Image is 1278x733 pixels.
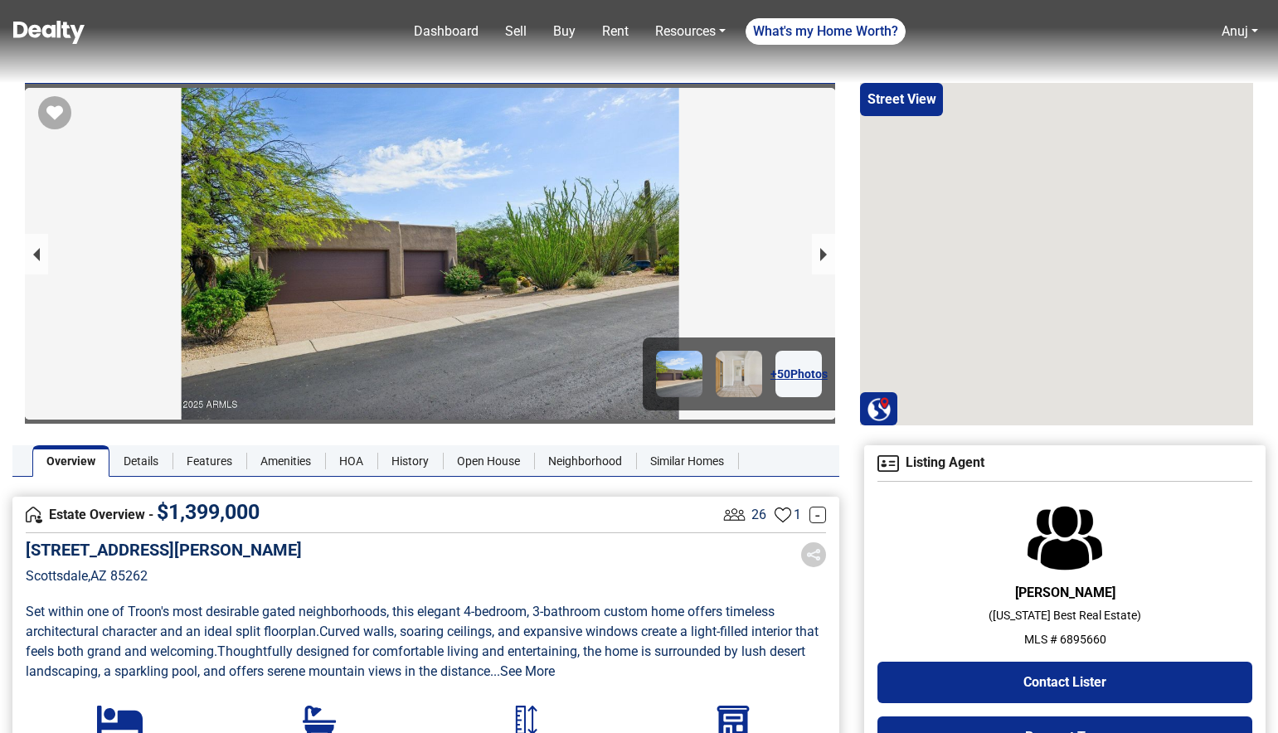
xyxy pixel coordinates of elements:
h4: Estate Overview - [26,506,720,524]
a: Similar Homes [636,445,738,477]
a: HOA [325,445,377,477]
a: Sell [498,15,533,48]
a: Open House [443,445,534,477]
img: Agent [1028,505,1102,571]
iframe: BigID CMP Widget [8,683,58,733]
span: Thoughtfully designed for comfortable living and entertaining, the home is surrounded by lush des... [26,643,809,679]
a: Dashboard [407,15,485,48]
img: Search Homes at Dealty [867,396,892,421]
h6: [PERSON_NAME] [877,585,1252,600]
img: Image [656,351,702,397]
button: Contact Lister [877,662,1252,703]
img: Agent [877,455,899,472]
span: Curved walls, soaring ceilings, and expansive windows create a light-filled interior that feels b... [26,624,822,659]
button: Street View [860,83,943,116]
a: Rent [595,15,635,48]
p: Scottsdale , AZ 85262 [26,566,302,586]
button: previous slide / item [25,234,48,274]
a: Features [173,445,246,477]
a: Amenities [246,445,325,477]
img: Favourites [775,507,791,523]
a: - [809,507,826,523]
a: Buy [547,15,582,48]
a: What's my Home Worth? [746,18,906,45]
span: $ 1,399,000 [157,500,260,524]
p: MLS # 6895660 [877,631,1252,648]
button: next slide / item [812,234,835,274]
span: Set within one of Troon's most desirable gated neighborhoods, this elegant 4-bedroom, 3-bathroom ... [26,604,778,639]
p: ( [US_STATE] Best Real Estate ) [877,607,1252,624]
img: Listing View [720,500,749,529]
h5: [STREET_ADDRESS][PERSON_NAME] [26,540,302,560]
a: Details [109,445,173,477]
a: ...See More [490,663,555,679]
img: Dealty - Buy, Sell & Rent Homes [13,21,85,44]
a: +50Photos [775,351,822,397]
a: Overview [32,445,109,477]
a: Anuj [1222,23,1248,39]
a: Neighborhood [534,445,636,477]
img: Image [716,351,762,397]
span: 1 [794,505,801,525]
a: Anuj [1215,15,1265,48]
h4: Listing Agent [877,455,1252,472]
a: Resources [649,15,732,48]
span: 26 [751,505,766,525]
img: Overview [26,507,42,523]
a: History [377,445,443,477]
